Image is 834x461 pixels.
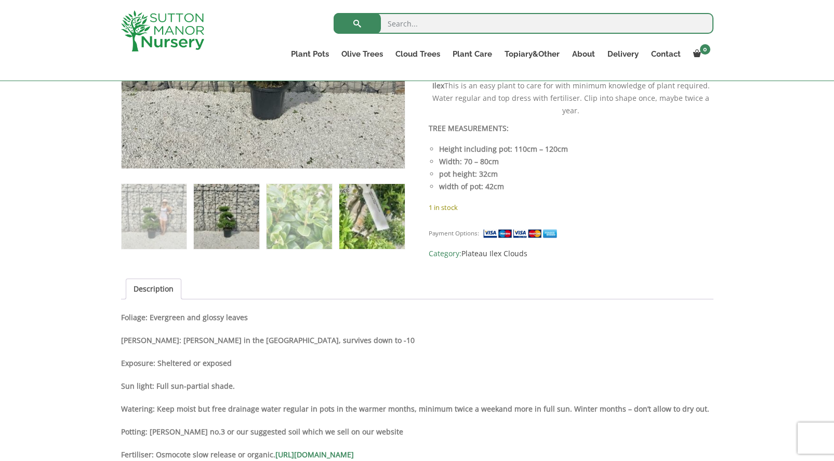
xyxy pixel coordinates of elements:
strong: Potting: [PERSON_NAME] no.3 or our suggested soil which we sell on our website [121,427,403,437]
strong: pot height: 32cm [439,169,498,179]
strong: and more in full sun. Winter months – don’t allow to dry out. [499,404,709,414]
strong: Fertiliser: Osmocote slow release or organic. [121,450,354,459]
b: Ilex [432,81,444,90]
strong: TREE MEASUREMENTS: [429,123,509,133]
a: Cloud Trees [389,47,446,61]
a: About [566,47,601,61]
strong: Exposure: Sheltered or exposed [121,358,232,368]
span: 0 [700,44,710,55]
strong: Sun light: Full sun-partial shade. [121,381,235,391]
strong: [PERSON_NAME]: [PERSON_NAME] in the [GEOGRAPHIC_DATA], survives down to -10 [121,335,415,345]
img: Ilex Maximowicziana Cloud Tree J264 - Image 3 [267,184,332,249]
img: Ilex Maximowicziana Cloud Tree J264 - Image 4 [339,184,404,249]
a: Plant Pots [285,47,335,61]
a: Plateau Ilex Clouds [461,248,527,258]
img: Ilex Maximowicziana Cloud Tree J264 - Image 2 [194,184,259,249]
a: Description [134,279,174,299]
a: Contact [645,47,687,61]
a: Delivery [601,47,645,61]
a: Plant Care [446,47,498,61]
a: Topiary&Other [498,47,566,61]
input: Search... [334,13,713,34]
img: logo [121,10,204,51]
img: Ilex Maximowicziana Cloud Tree J264 [122,184,187,249]
p: This is an easy plant to care for with minimum knowledge of plant required. Water regular and top... [429,80,713,117]
strong: width of pot: 42cm [439,181,504,191]
strong: Height including pot: 110cm – 120cm [439,144,568,154]
a: 0 [687,47,713,61]
strong: Width: 70 – 80cm [439,156,499,166]
strong: Foliage: Evergreen and glossy leaves [121,312,248,322]
span: Category: [429,247,713,260]
a: Olive Trees [335,47,389,61]
strong: Watering: Keep moist but free drainage water regular in pots in the warmer months, minimum twice ... [121,404,499,414]
p: 1 in stock [429,201,713,214]
a: [URL][DOMAIN_NAME] [275,450,354,459]
img: payment supported [483,228,561,239]
small: Payment Options: [429,229,479,237]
